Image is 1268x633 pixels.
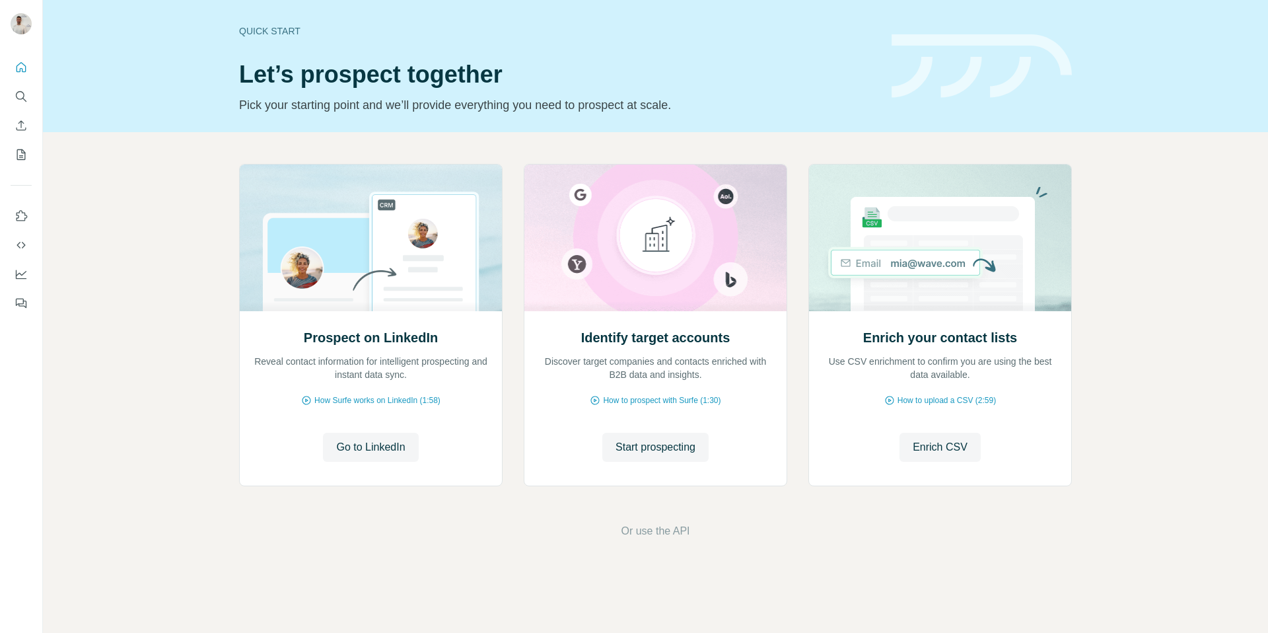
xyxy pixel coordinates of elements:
img: Identify target accounts [524,165,787,311]
button: Use Surfe API [11,233,32,257]
p: Pick your starting point and we’ll provide everything you need to prospect at scale. [239,96,876,114]
div: Quick start [239,24,876,38]
img: Avatar [11,13,32,34]
h2: Enrich your contact lists [863,328,1017,347]
span: How to upload a CSV (2:59) [898,394,996,406]
img: Prospect on LinkedIn [239,165,503,311]
button: Search [11,85,32,108]
p: Reveal contact information for intelligent prospecting and instant data sync. [253,355,489,381]
span: Start prospecting [616,439,695,455]
p: Use CSV enrichment to confirm you are using the best data available. [822,355,1058,381]
button: Start prospecting [602,433,709,462]
button: My lists [11,143,32,167]
button: Quick start [11,56,32,79]
button: Go to LinkedIn [323,433,418,462]
p: Discover target companies and contacts enriched with B2B data and insights. [538,355,773,381]
h2: Prospect on LinkedIn [304,328,438,347]
img: Enrich your contact lists [808,165,1072,311]
h1: Let’s prospect together [239,61,876,88]
button: Feedback [11,291,32,315]
span: Enrich CSV [913,439,968,455]
span: Go to LinkedIn [336,439,405,455]
button: Enrich CSV [899,433,981,462]
button: Enrich CSV [11,114,32,137]
img: banner [892,34,1072,98]
span: How Surfe works on LinkedIn (1:58) [314,394,440,406]
button: Dashboard [11,262,32,286]
h2: Identify target accounts [581,328,730,347]
button: Or use the API [621,523,689,539]
button: Use Surfe on LinkedIn [11,204,32,228]
span: How to prospect with Surfe (1:30) [603,394,721,406]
